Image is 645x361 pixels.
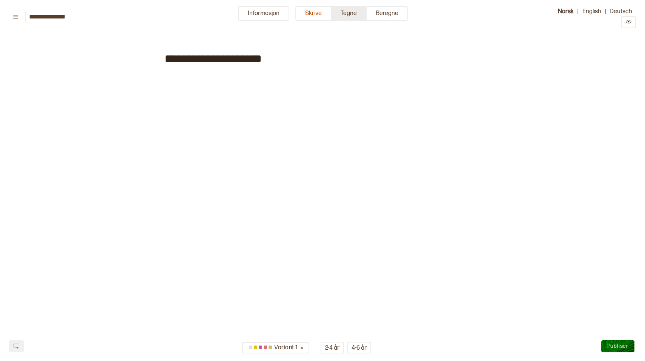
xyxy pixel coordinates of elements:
[626,19,631,25] svg: Preview
[247,342,299,354] div: Variant 1
[238,6,289,21] button: Informasjon
[347,342,371,353] button: 4-6 år
[332,6,367,21] button: Tegne
[601,340,634,352] button: Publiser
[554,6,577,16] button: Norsk
[542,6,636,28] div: | |
[621,16,636,28] button: Preview
[242,342,309,353] button: Variant 1
[332,6,367,28] a: Tegne
[621,19,636,26] a: Preview
[367,6,408,21] button: Beregne
[321,342,344,353] button: 2-4 år
[606,6,636,16] button: Deutsch
[295,6,332,28] a: Skrive
[367,6,408,28] a: Beregne
[295,6,332,21] button: Skrive
[607,343,628,349] span: Publiser
[579,6,605,16] button: English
